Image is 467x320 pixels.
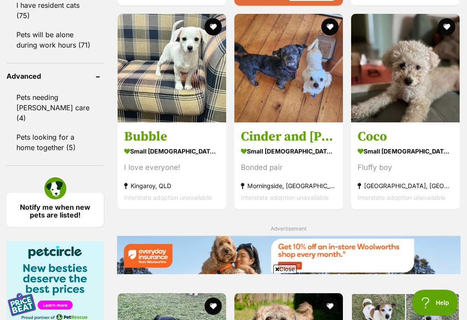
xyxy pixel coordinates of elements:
[241,162,336,173] div: Bonded pair
[241,180,336,192] strong: Morningside, [GEOGRAPHIC_DATA]
[6,72,104,80] header: Advanced
[358,128,453,145] h3: Coco
[118,14,226,122] img: Bubble - Chihuahua (Smooth Coat) x Jack Russell Terrier x Fox Terrier (Miniature) Dog
[351,14,460,122] img: Coco - Maltese x Poodle (Miniature) Dog
[358,180,453,192] strong: [GEOGRAPHIC_DATA], [GEOGRAPHIC_DATA]
[241,128,336,145] h3: Cinder and [PERSON_NAME]
[117,236,461,274] img: Everyday Insurance promotional banner
[205,18,222,35] button: favourite
[273,265,297,273] span: Close
[124,180,220,192] strong: Kingaroy, QLD
[124,145,220,157] strong: small [DEMOGRAPHIC_DATA] Dog
[6,88,104,127] a: Pets needing [PERSON_NAME] care (4)
[234,14,343,122] img: Cinder and AJ - Maltese x Shih Tzu Dog
[6,26,104,54] a: Pets will be alone during work hours (71)
[358,162,453,173] div: Fluffy boy
[124,128,220,145] h3: Bubble
[241,194,329,201] span: Interstate adoption unavailable
[351,122,460,210] a: Coco small [DEMOGRAPHIC_DATA] Dog Fluffy boy [GEOGRAPHIC_DATA], [GEOGRAPHIC_DATA] Interstate adop...
[6,128,104,157] a: Pets looking for a home together (5)
[321,18,339,35] button: favourite
[6,193,104,227] a: Notify me when new pets are listed!
[118,122,226,210] a: Bubble small [DEMOGRAPHIC_DATA] Dog I love everyone! Kingaroy, QLD Interstate adoption unavailable
[234,122,343,210] a: Cinder and [PERSON_NAME] small [DEMOGRAPHIC_DATA] Dog Bonded pair Morningside, [GEOGRAPHIC_DATA] ...
[358,145,453,157] strong: small [DEMOGRAPHIC_DATA] Dog
[76,277,391,316] iframe: Advertisement
[124,162,220,173] div: I love everyone!
[438,18,455,35] button: favourite
[413,290,458,316] iframe: Help Scout Beacon - Open
[271,225,307,232] span: Advertisement
[241,145,336,157] strong: small [DEMOGRAPHIC_DATA] Dog
[358,194,445,201] span: Interstate adoption unavailable
[124,194,212,201] span: Interstate adoption unavailable
[117,236,461,275] a: Everyday Insurance promotional banner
